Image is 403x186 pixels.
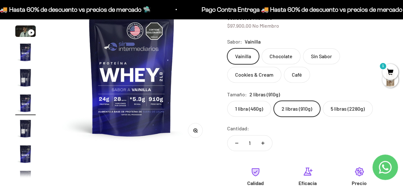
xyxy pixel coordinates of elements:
[254,135,272,151] button: Aumentar cantidad
[252,23,279,29] span: No Miembro
[15,42,36,64] button: Ir al artículo 4
[227,23,251,29] span: $97.900,00
[15,93,36,115] button: Ir al artículo 6
[15,93,36,113] img: Proteína Whey
[245,38,261,46] span: Vainilla
[15,67,36,90] button: Ir al artículo 5
[382,69,398,76] a: 1
[227,90,247,99] legend: Tamaño:
[141,4,351,15] p: Pago Contra Entrega 🚚 Hasta 60% de descuento vs precios de mercado 🛸
[15,67,36,88] img: Proteína Whey
[15,144,36,166] button: Ir al artículo 8
[253,15,272,21] span: Miembro
[15,118,36,141] button: Ir al artículo 7
[227,124,249,133] label: Cantidad:
[15,25,36,39] button: Ir al artículo 3
[379,62,387,70] mark: 1
[15,42,36,62] img: Proteína Whey
[227,135,246,151] button: Reducir cantidad
[249,90,280,99] span: 2 libras (910g)
[15,144,36,164] img: Proteína Whey
[227,15,252,21] span: $89.000,00
[15,118,36,139] img: Proteína Whey
[227,38,242,46] legend: Sabor:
